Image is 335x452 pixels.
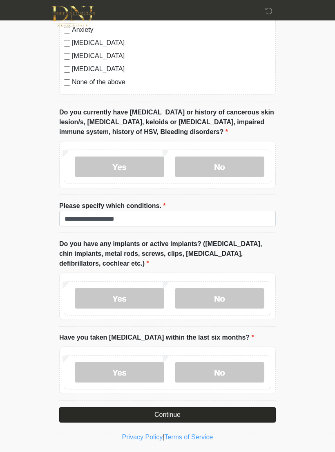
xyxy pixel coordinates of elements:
a: Terms of Service [164,434,213,441]
input: [MEDICAL_DATA] [64,40,70,47]
label: None of the above [72,77,271,87]
label: Do you have any implants or active implants? ([MEDICAL_DATA], chin implants, metal rods, screws, ... [59,239,276,269]
label: Please specify which conditions. [59,201,166,211]
label: No [175,362,264,383]
a: Privacy Policy [122,434,163,441]
label: No [175,288,264,309]
label: Yes [75,157,164,177]
label: Have you taken [MEDICAL_DATA] within the last six months? [59,333,254,342]
a: | [163,434,164,441]
input: [MEDICAL_DATA] [64,53,70,60]
label: No [175,157,264,177]
label: [MEDICAL_DATA] [72,51,271,61]
input: [MEDICAL_DATA] [64,66,70,73]
input: None of the above [64,79,70,86]
label: [MEDICAL_DATA] [72,64,271,74]
label: Do you currently have [MEDICAL_DATA] or history of cancerous skin lesion/s, [MEDICAL_DATA], keloi... [59,107,276,137]
label: Yes [75,362,164,383]
button: Continue [59,407,276,423]
label: Yes [75,288,164,309]
img: DNJ Med Boutique Logo [51,6,95,27]
label: [MEDICAL_DATA] [72,38,271,48]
